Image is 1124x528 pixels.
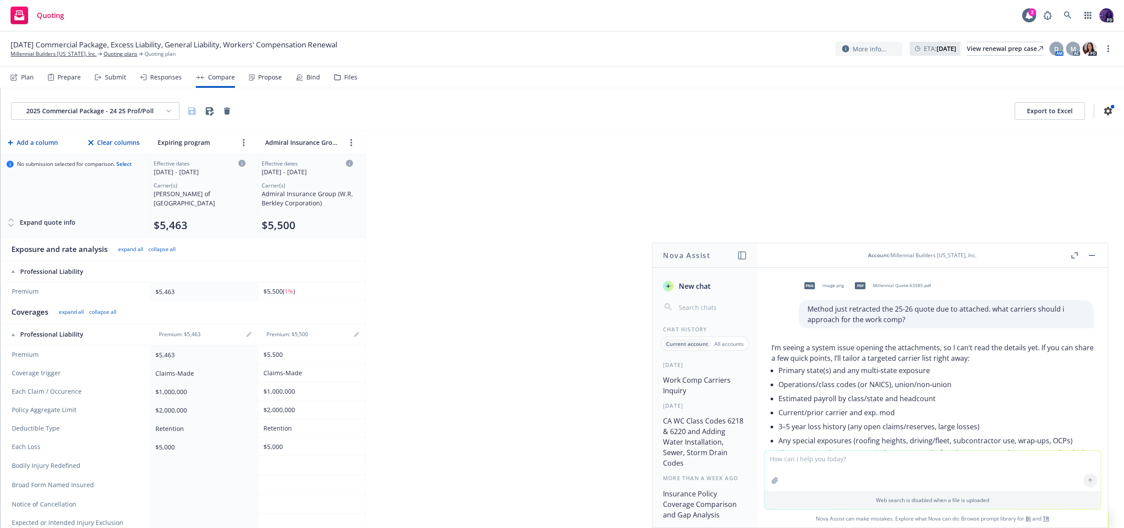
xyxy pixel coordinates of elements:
[12,424,141,433] span: Deductible Type
[1103,43,1113,54] a: more
[11,307,48,317] div: Coverages
[262,160,353,167] div: Effective dates
[835,42,903,56] button: More info...
[967,42,1043,55] div: View renewal prep case
[262,189,353,208] div: Admiral Insurance Group (W.R. Berkley Corporation)
[263,136,342,149] input: Admiral Insurance Group (W.R. Berkley Corporation)
[263,350,357,359] div: $5,500
[263,405,357,414] div: $2,000,000
[652,361,757,369] div: [DATE]
[12,500,76,509] span: Notice of Cancellation
[17,161,132,168] span: No submission selected for comparison.
[148,246,176,253] button: collapse all
[770,496,1095,504] p: Web search is disabled when a file is uploaded
[1028,7,1036,15] div: 2
[652,474,757,482] div: More than a week ago
[12,442,141,451] span: Each Loss
[150,74,182,81] div: Responses
[118,246,143,253] button: expand all
[59,309,84,316] button: expand all
[155,369,249,378] div: Claims-Made
[155,424,249,433] div: Retention
[778,420,1094,434] li: 3–5 year loss history (any open claims/reserves, large losses)
[1070,44,1076,54] span: M
[11,244,108,255] div: Exposure and rate analysis
[659,413,750,471] button: CA WC Class Codes 6218 & 6220 and Adding Water Installation, Sewer, Storm Drain Codes
[155,387,249,396] div: $1,000,000
[12,369,141,377] span: Coverage trigger
[659,278,750,294] button: New chat
[652,326,757,333] div: Chat History
[652,402,757,409] div: [DATE]
[86,134,141,151] button: Clear columns
[154,167,245,176] div: [DATE] - [DATE]
[11,50,97,58] a: Millennial Builders [US_STATE], Inc.
[154,331,206,338] div: Premium: $5,463
[262,218,295,232] button: $5,500
[155,287,249,296] div: $5,463
[12,461,80,470] span: Bodily Injury Redefined
[778,434,1094,448] li: Any special exposures (roofing heights, driving/fleet, subcontractor use, wrap-ups, OCPs)
[155,136,235,149] input: Expiring program
[924,44,956,53] span: ETA :
[346,137,357,148] a: more
[849,275,933,297] div: pdfMillennial Quote-63585.pdf
[771,342,1094,363] p: I’m seeing a system issue opening the attachments, so I can’t read the details yet. If you can sh...
[666,340,708,348] p: Current account
[804,282,815,289] span: png
[659,372,750,399] button: Work Comp Carriers Inquiry
[1039,7,1056,24] a: Report a Bug
[778,377,1094,392] li: Operations/class codes (or NAICS), union/non‑union
[1079,7,1097,24] a: Switch app
[1015,102,1085,120] button: Export to Excel
[154,182,245,189] div: Carrier(s)
[263,424,357,433] div: Retention
[12,406,141,414] span: Policy Aggregate Limit
[873,283,931,288] span: Millennial Quote-63585.pdf
[154,218,245,232] div: Total premium (click to edit billing info)
[144,50,176,58] span: Quoting plan
[1099,8,1113,22] img: photo
[714,340,744,348] p: All accounts
[7,214,76,231] div: Expand quote info
[155,350,249,359] div: $5,463
[1083,42,1097,56] img: photo
[262,182,353,189] div: Carrier(s)
[12,481,94,489] span: Broad Form Named Insured
[258,74,282,81] div: Propose
[37,12,64,19] span: Quoting
[1054,44,1059,54] span: D
[6,134,60,151] button: Add a column
[155,406,249,415] div: $2,000,000
[663,250,710,261] h1: Nova Assist
[807,304,1085,325] p: Method just retracted the 25-26 quote due to attached. what carriers should i approach for the wo...
[659,486,750,523] button: Insurance Policy Coverage Comparison and Gap Analysis
[285,287,293,295] span: 1%
[855,282,865,289] span: pdf
[11,102,180,120] button: 2025 Commercial Package - 24 25 Prof/Poll
[58,74,81,81] div: Prepare
[7,3,68,28] a: Quoting
[967,42,1043,56] a: View renewal prep case
[1059,7,1077,24] a: Search
[11,330,141,339] div: Professional Liability
[244,329,254,340] a: editPencil
[351,329,362,340] a: editPencil
[1026,515,1031,522] a: BI
[154,218,187,232] button: $5,463
[89,309,116,316] button: collapse all
[238,137,249,148] a: more
[105,74,126,81] div: Submit
[263,287,295,295] span: $5,500 ( )
[11,40,337,50] span: [DATE] Commercial Package, Excess Liability, General Liability, Workers' Compensation Renewal
[771,448,1094,469] p: In the meantime, here’s a practical starting panel of workers’ comp markets to approach, which we...
[937,44,956,53] strong: [DATE]
[677,281,710,291] span: New chat
[104,50,137,58] a: Quoting plans
[12,287,141,296] span: Premium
